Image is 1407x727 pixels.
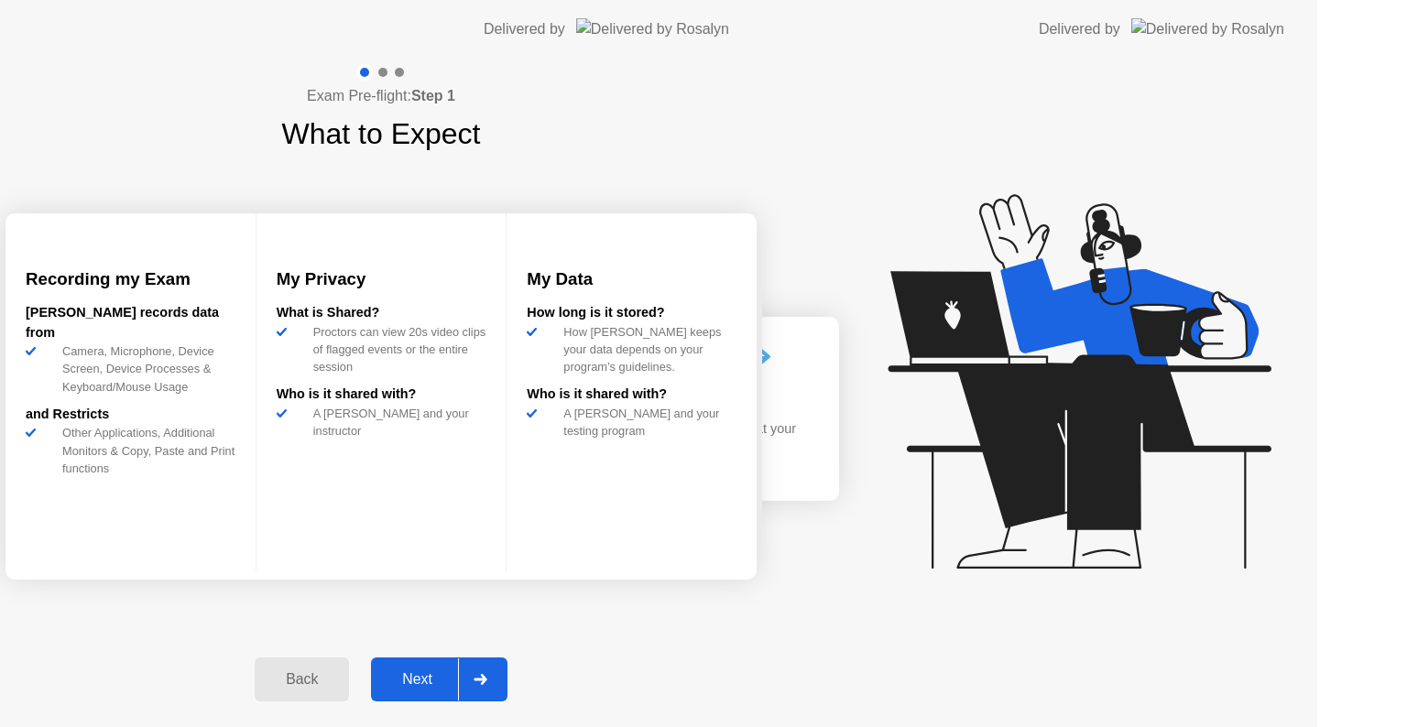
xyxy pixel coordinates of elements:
[484,18,565,40] div: Delivered by
[1039,18,1120,40] div: Delivered by
[371,657,507,701] button: Next
[1131,18,1284,39] img: Delivered by Rosalyn
[277,266,486,292] h3: My Privacy
[282,112,481,156] h1: What to Expect
[527,303,736,323] div: How long is it stored?
[260,671,344,688] div: Back
[277,303,486,323] div: What is Shared?
[55,424,235,477] div: Other Applications, Additional Monitors & Copy, Paste and Print functions
[411,88,455,103] b: Step 1
[306,323,486,376] div: Proctors can view 20s video clips of flagged events or the entire session
[26,303,235,342] div: [PERSON_NAME] records data from
[527,266,736,292] h3: My Data
[556,323,736,376] div: How [PERSON_NAME] keeps your data depends on your program’s guidelines.
[26,266,235,292] h3: Recording my Exam
[376,671,458,688] div: Next
[306,405,486,439] div: A [PERSON_NAME] and your instructor
[307,85,455,107] h4: Exam Pre-flight:
[527,385,736,405] div: Who is it shared with?
[55,342,235,396] div: Camera, Microphone, Device Screen, Device Processes & Keyboard/Mouse Usage
[277,385,486,405] div: Who is it shared with?
[556,405,736,439] div: A [PERSON_NAME] and your testing program
[255,657,349,701] button: Back
[26,405,235,425] div: and Restricts
[576,18,729,39] img: Delivered by Rosalyn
